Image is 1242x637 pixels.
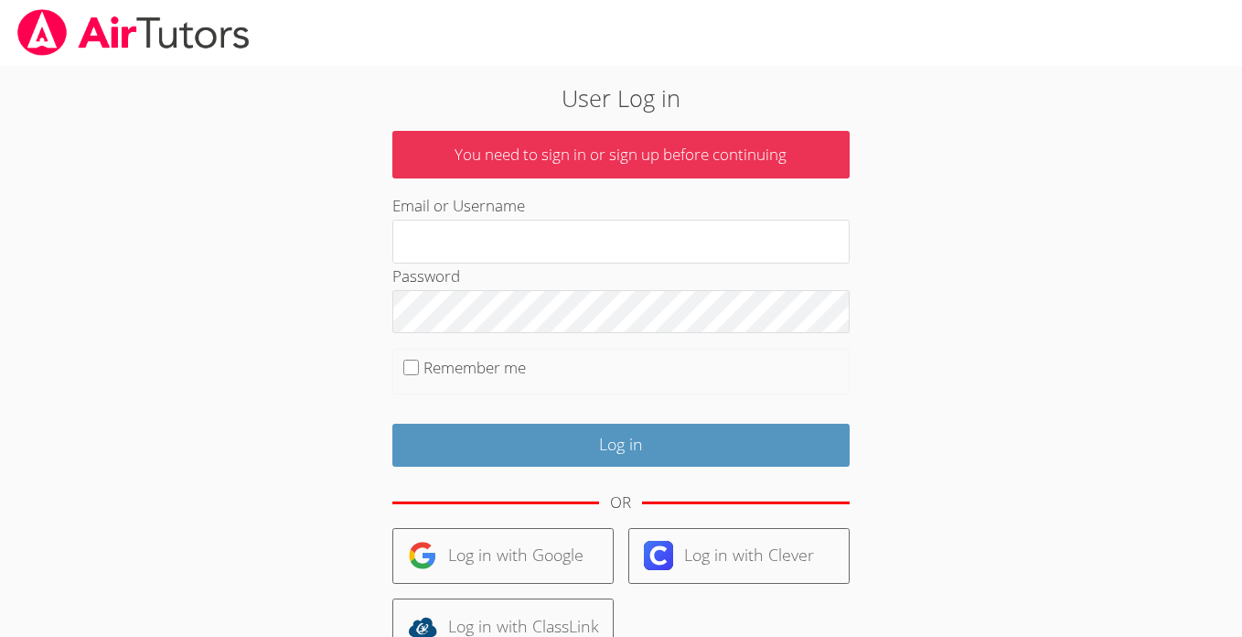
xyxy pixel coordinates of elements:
[392,131,850,179] p: You need to sign in or sign up before continuing
[392,265,460,286] label: Password
[392,424,850,467] input: Log in
[392,528,614,584] a: Log in with Google
[423,357,526,378] label: Remember me
[610,490,631,516] div: OR
[285,81,956,115] h2: User Log in
[644,541,673,570] img: clever-logo-6eab21bc6e7a338710f1a6ff85c0baf02591cd810cc4098c63d3a4b26e2feb20.svg
[628,528,850,584] a: Log in with Clever
[392,195,525,216] label: Email or Username
[16,9,252,56] img: airtutors_banner-c4298cdbf04f3fff15de1276eac7730deb9818008684d7c2e4769d2f7ddbe033.png
[408,541,437,570] img: google-logo-50288ca7cdecda66e5e0955fdab243c47b7ad437acaf1139b6f446037453330a.svg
